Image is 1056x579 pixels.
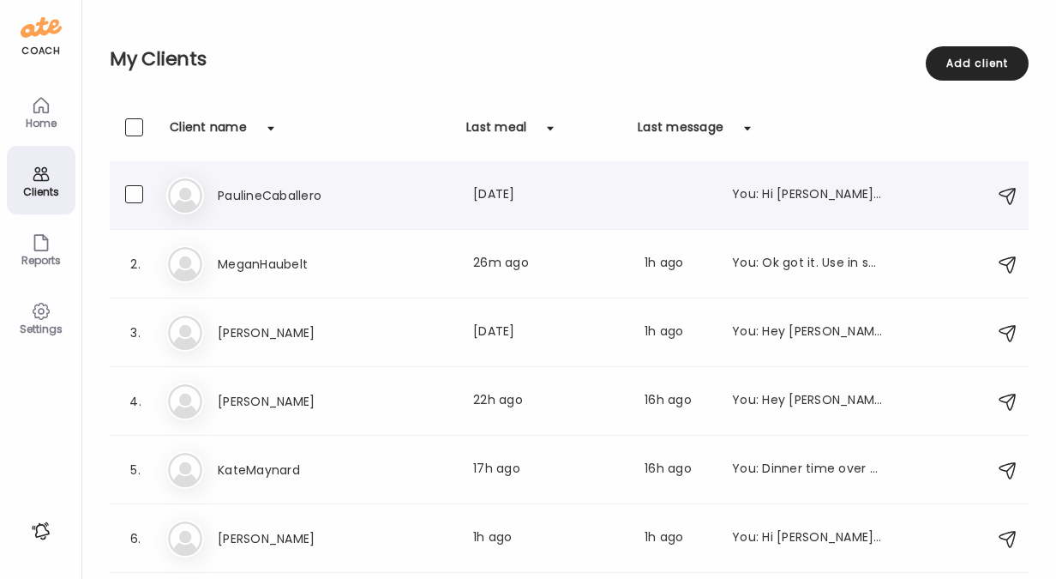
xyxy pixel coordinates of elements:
div: 1h ago [645,254,711,274]
div: [DATE] [473,185,624,206]
div: Clients [10,186,72,197]
div: 16h ago [645,460,711,480]
div: 17h ago [473,460,624,480]
div: 3. [125,323,146,343]
div: 1h ago [473,528,624,549]
div: Last meal [466,118,526,146]
div: Reports [10,255,72,266]
div: 16h ago [645,391,711,412]
div: 1h ago [645,323,711,343]
div: Home [10,118,72,129]
h3: PaulineCaballero [218,185,369,206]
div: 2. [125,254,146,274]
div: Client name [170,118,247,146]
div: coach [21,44,60,58]
div: 1h ago [645,528,711,549]
div: 22h ago [473,391,624,412]
div: You: Hey [PERSON_NAME]. Your protocol and goals email has been approved and sent over your way! P... [732,391,883,412]
div: Settings [10,323,72,335]
h3: [PERSON_NAME] [218,323,369,343]
h3: [PERSON_NAME] [218,391,369,412]
div: You: Hey [PERSON_NAME]. Just sent over an email with Protocol and Goals. Let me know any tweaks/q... [732,323,883,343]
div: Last message [638,118,723,146]
div: You: Ok got it. Use in spot for SWW recipe (bottom of your protocol) for the flax/chia. Great job! [732,254,883,274]
h2: My Clients [110,46,1029,72]
div: 4. [125,391,146,412]
h3: KateMaynard [218,460,369,480]
div: 5. [125,460,146,480]
div: You: Dinner time over here and that looks delish! [732,460,883,480]
h3: MeganHaubelt [218,254,369,274]
div: 26m ago [473,254,624,274]
div: [DATE] [473,323,624,343]
div: 6. [125,528,146,549]
h3: [PERSON_NAME] [218,528,369,549]
img: ate [21,14,62,41]
div: You: Hi [PERSON_NAME]! Great job starting to journal food so I can get to know you a bit before o... [732,528,883,549]
div: Add client [926,46,1029,81]
div: You: Hi [PERSON_NAME]. Good to see you set up here in the coaching App.. Looking forward to meeti... [732,185,883,206]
